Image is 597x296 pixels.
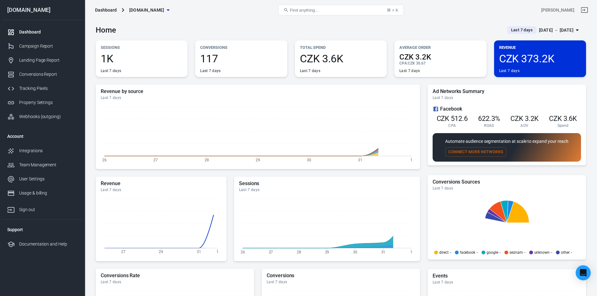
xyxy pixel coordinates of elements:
[121,250,125,254] tspan: 27
[524,251,525,254] span: -
[509,27,535,33] span: Last 7 days
[2,144,83,158] a: Integrations
[450,251,451,254] span: -
[499,44,581,51] p: Revenue
[487,251,498,254] p: google
[96,26,116,34] h3: Home
[381,250,385,254] tspan: 31
[2,200,83,217] a: Sign out
[127,4,172,16] button: [DOMAIN_NAME]
[520,123,528,128] span: AOV
[278,5,404,15] button: Find anything...⌘ + K
[576,265,591,280] div: Open Intercom Messenger
[2,67,83,81] a: Conversions Report
[267,273,415,279] h5: Conversions
[2,81,83,96] a: Tracking Pixels
[216,250,219,254] tspan: 1
[499,68,520,73] div: Last 7 days
[200,44,282,51] p: Conversions
[101,44,183,51] p: Sessions
[433,186,581,191] div: Last 7 days
[102,158,107,162] tspan: 26
[19,148,77,154] div: Integrations
[410,158,413,162] tspan: 1
[433,179,581,185] h5: Conversions Sources
[408,61,426,65] span: CZK 30.67
[269,250,273,254] tspan: 27
[571,251,572,254] span: -
[499,251,501,254] span: -
[460,251,476,254] p: facebook
[433,105,581,113] div: Facebook
[197,250,201,254] tspan: 31
[577,3,592,18] a: Sign out
[2,129,83,144] li: Account
[2,53,83,67] a: Landing Page Report
[19,85,77,92] div: Tracking Pixels
[19,43,77,49] div: Campaign Report
[399,61,408,65] span: CPA :
[478,115,500,122] span: 622.3%
[477,251,478,254] span: -
[129,6,164,14] span: playteam.cz
[205,158,209,162] tspan: 28
[399,53,481,61] span: CZK 3.2K
[2,39,83,53] a: Campaign Report
[19,176,77,182] div: User Settings
[399,44,481,51] p: Average Order
[267,279,415,284] div: Last 7 days
[101,273,249,279] h5: Conversions Rate
[200,53,282,64] span: 117
[200,68,221,73] div: Last 7 days
[19,29,77,35] div: Dashboard
[101,180,221,187] h5: Revenue
[159,250,163,254] tspan: 29
[297,250,301,254] tspan: 28
[19,241,77,247] div: Documentation and Help
[307,158,311,162] tspan: 30
[300,53,382,64] span: CZK 3.6K
[239,180,415,187] h5: Sessions
[534,251,550,254] p: unknown
[300,68,320,73] div: Last 7 days
[484,123,494,128] span: ROAS
[499,53,581,64] span: CZK 373.2K
[387,8,398,13] div: ⌘ + K
[101,53,183,64] span: 1K
[433,273,581,279] h5: Events
[19,99,77,106] div: Property Settings
[2,172,83,186] a: User Settings
[239,187,415,192] div: Last 7 days
[353,250,357,254] tspan: 30
[358,158,362,162] tspan: 31
[551,251,552,254] span: -
[2,158,83,172] a: Team Management
[410,250,412,254] tspan: 1
[433,105,439,113] svg: Facebook Ads
[95,7,117,13] div: Dashboard
[439,251,449,254] p: direct
[101,88,415,95] h5: Revenue by source
[256,158,260,162] tspan: 29
[510,115,539,122] span: CZK 3.2K
[153,158,158,162] tspan: 27
[101,68,121,73] div: Last 7 days
[325,250,329,254] tspan: 29
[561,251,570,254] p: other
[399,68,420,73] div: Last 7 days
[2,96,83,110] a: Property Settings
[101,279,249,284] div: Last 7 days
[509,251,523,254] p: seznam
[433,88,581,95] h5: Ad Networks Summary
[433,280,581,285] div: Last 7 days
[557,123,569,128] span: Spend
[101,95,415,100] div: Last 7 days
[290,8,318,13] span: Find anything...
[101,187,221,192] div: Last 7 days
[19,57,77,64] div: Landing Page Report
[448,123,456,128] span: CPA
[19,190,77,196] div: Usage & billing
[445,147,506,157] button: Connect More Networks
[502,25,586,35] button: Last 7 days[DATE] － [DATE]
[19,206,77,213] div: Sign out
